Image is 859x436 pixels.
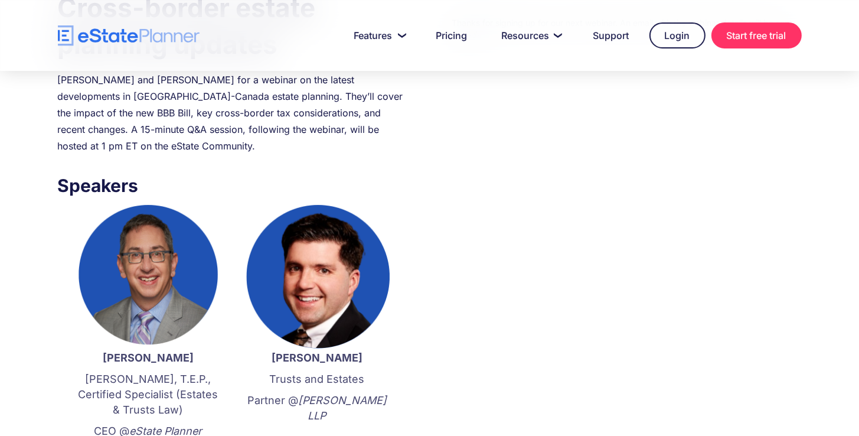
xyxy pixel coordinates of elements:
strong: [PERSON_NAME] [272,352,362,364]
em: [PERSON_NAME] LLP [298,394,387,422]
a: home [58,25,200,46]
h3: Speakers [58,172,407,199]
p: Trusts and Estates [244,372,390,387]
p: Partner @ [244,393,390,424]
a: Start free trial [711,22,802,48]
a: Support [579,24,644,47]
strong: [PERSON_NAME] [103,352,194,364]
a: Login [649,22,706,48]
a: Resources [488,24,573,47]
p: [PERSON_NAME], T.E.P., Certified Specialist (Estates & Trusts Law) [76,372,221,418]
div: [PERSON_NAME] and [PERSON_NAME] for a webinar on the latest developments in [GEOGRAPHIC_DATA]-Can... [58,71,407,154]
a: Pricing [422,24,482,47]
a: Features [340,24,416,47]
